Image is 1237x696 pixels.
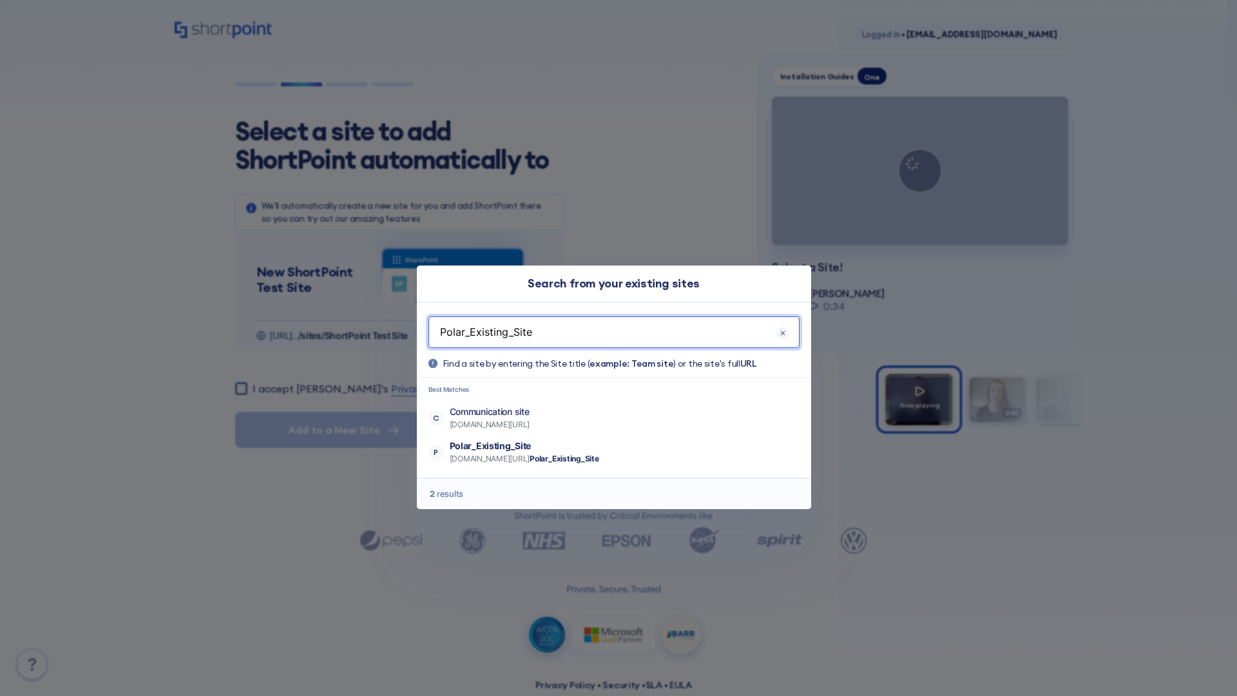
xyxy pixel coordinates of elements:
[450,405,530,418] p: Communication site
[439,324,776,340] input: Find a site
[590,358,673,369] b: example: Team site
[740,358,757,369] b: URL
[428,445,444,460] span: P
[450,440,599,465] div: https://gridmode10shortpoint.sharepoint.com/sites/Polar_Existing_Site
[530,452,599,465] b: Polar_Existing_Site
[450,452,599,465] span: [DOMAIN_NAME][URL]
[450,418,530,431] span: [DOMAIN_NAME][URL]
[450,405,530,431] div: https://gridmode10shortpoint.sharepoint.com/
[418,385,810,394] p: Best Matches
[443,358,757,369] span: Find a site by entering the Site title ( ) or the site's full
[418,401,810,436] button: CCommunication site [DOMAIN_NAME][URL]
[430,488,435,499] span: 2
[418,436,810,470] button: PPolar_Existing_Site [DOMAIN_NAME][URL]Polar_Existing_Site
[450,440,532,451] b: Polar_Existing_Site
[437,488,463,499] span: results
[417,266,811,302] div: Search from your existing sites
[428,411,444,426] span: C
